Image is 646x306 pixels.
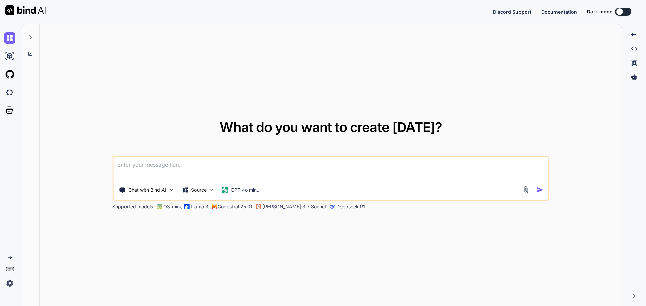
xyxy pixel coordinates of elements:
[522,186,530,194] img: attachment
[209,187,214,193] img: Pick Models
[4,277,15,289] img: settings
[191,203,210,210] p: Llama 3,
[191,187,207,193] p: Source
[330,204,335,209] img: claude
[221,187,228,193] img: GPT-4o mini
[493,9,531,15] span: Discord Support
[4,87,15,98] img: darkCloudIdeIcon
[156,204,162,209] img: GPT-4
[336,203,365,210] p: Deepseek R1
[587,8,612,15] span: Dark mode
[220,119,442,135] span: What do you want to create [DATE]?
[212,204,216,209] img: Mistral-AI
[262,203,328,210] p: [PERSON_NAME] 3.7 Sonnet,
[4,50,15,62] img: ai-studio
[541,8,577,15] button: Documentation
[5,5,46,15] img: Bind AI
[218,203,254,210] p: Codestral 25.01,
[493,8,531,15] button: Discord Support
[184,204,189,209] img: Llama2
[537,186,544,193] img: icon
[231,187,259,193] p: GPT-4o min..
[112,203,154,210] p: Supported models:
[128,187,166,193] p: Chat with Bind AI
[541,9,577,15] span: Documentation
[4,32,15,44] img: chat
[256,204,261,209] img: claude
[163,203,182,210] p: O3-mini,
[168,187,174,193] img: Pick Tools
[4,69,15,80] img: githubLight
